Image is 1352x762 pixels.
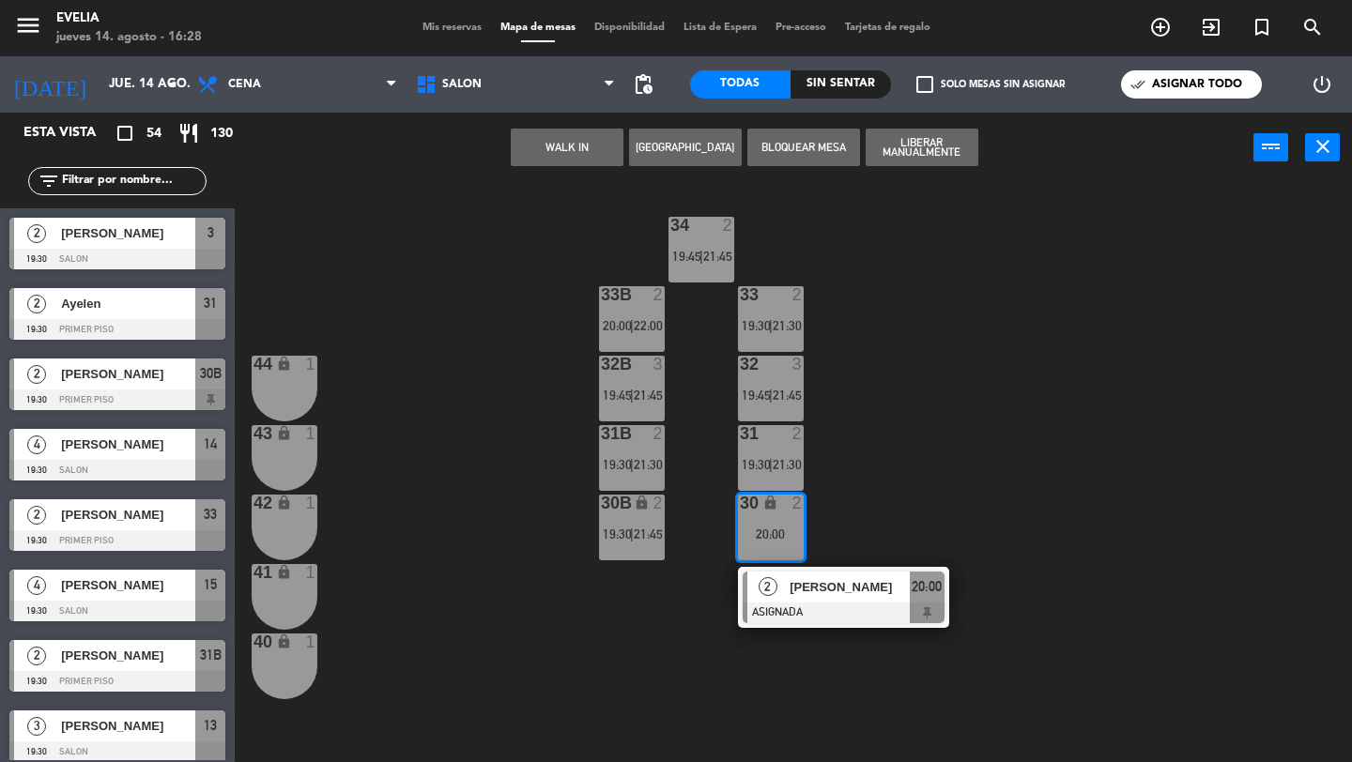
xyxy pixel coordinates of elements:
span: | [699,249,703,264]
span: Mapa de mesas [491,23,585,33]
span: check_box_outline_blank [916,76,933,93]
div: 20:00 [738,527,804,541]
span: pending_actions [632,73,654,96]
div: 31 [740,425,741,442]
div: 2 [653,495,665,511]
i: search [1301,16,1324,38]
span: [PERSON_NAME] [61,505,195,525]
div: 41 [253,564,254,581]
span: 13 [204,714,217,737]
span: 21:45 [634,526,663,541]
span: 19:45 [603,388,632,403]
button: done_allAsignar todo [1121,70,1262,99]
i: arrow_drop_down [161,73,183,96]
i: lock [276,564,292,580]
div: 2 [792,425,804,442]
button: menu [14,11,42,46]
span: 21:45 [634,388,663,403]
div: 30B [601,495,602,511]
span: [PERSON_NAME] [61,223,195,243]
span: | [630,457,634,472]
button: WALK IN [511,129,623,166]
span: [PERSON_NAME] [61,716,195,736]
span: Mis reservas [413,23,491,33]
div: 3 [792,356,804,373]
button: close [1305,133,1340,161]
span: 31 [204,292,217,314]
span: | [630,388,634,403]
div: 2 [653,425,665,442]
div: 1 [306,495,317,511]
i: lock [276,495,292,511]
span: 21:30 [773,318,802,333]
span: [PERSON_NAME] [61,646,195,665]
i: lock [276,633,292,649]
div: 1 [306,633,317,650]
span: 19:30 [742,457,771,472]
i: add_circle_outline [1149,16,1172,38]
span: Pre-acceso [766,23,836,33]
button: [GEOGRAPHIC_DATA] [629,129,742,166]
span: 3 [207,221,214,244]
i: restaurant [177,122,200,145]
span: | [769,388,773,403]
i: lock [276,425,292,441]
span: 3 [27,717,46,736]
div: 3 [653,356,665,373]
div: 2 [792,495,804,511]
span: 2 [27,295,46,313]
i: menu [14,11,42,39]
div: 30 [740,495,741,511]
div: 2 [792,286,804,303]
span: 2 [759,577,777,596]
div: 43 [253,425,254,442]
div: 33B [601,286,602,303]
span: 54 [146,123,161,145]
span: [PERSON_NAME] [61,575,195,595]
span: Lista de Espera [674,23,766,33]
i: crop_square [114,122,136,145]
i: close [1312,135,1334,158]
div: 1 [306,356,317,373]
div: Sin sentar [791,70,891,99]
span: 21:30 [773,457,802,472]
span: 19:30 [603,457,632,472]
span: 20:00 [912,575,942,598]
i: lock [276,356,292,372]
i: turned_in_not [1251,16,1273,38]
div: Todas [690,70,791,99]
i: filter_list [38,170,60,192]
div: 31B [601,425,602,442]
button: Bloquear Mesa [747,129,860,166]
span: 4 [27,576,46,595]
span: 30B [200,362,222,385]
span: SALON [442,78,482,91]
i: power_settings_new [1311,73,1333,96]
span: [PERSON_NAME] [61,434,195,454]
span: | [769,318,773,333]
span: | [630,526,634,541]
span: 33 [204,503,217,526]
span: Ayelen [61,294,195,313]
i: exit_to_app [1200,16,1222,38]
div: 40 [253,633,254,650]
div: 1 [306,425,317,442]
div: Evelia [56,9,202,28]
i: lock [634,495,650,511]
span: [PERSON_NAME] [790,577,910,597]
span: [PERSON_NAME] [61,364,195,384]
span: done_all [1130,77,1145,92]
i: lock [762,495,778,511]
span: | [630,318,634,333]
span: 130 [210,123,233,145]
button: power_input [1253,133,1288,161]
div: 2 [723,217,734,234]
div: 2 [653,286,665,303]
div: 42 [253,495,254,511]
span: 21:45 [773,388,802,403]
span: 14 [204,433,217,455]
span: Cena [228,78,261,91]
span: 15 [204,573,217,596]
span: 22:00 [634,318,663,333]
span: 19:30 [742,318,771,333]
